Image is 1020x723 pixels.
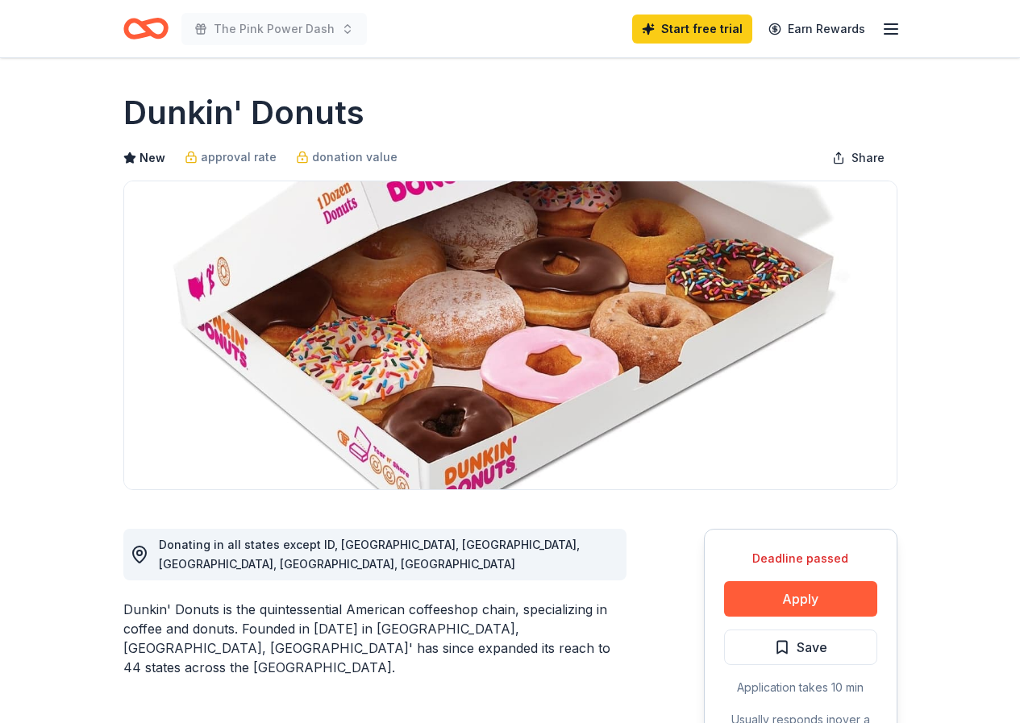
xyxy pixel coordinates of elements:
a: Home [123,10,169,48]
a: approval rate [185,148,277,167]
h1: Dunkin' Donuts [123,90,364,135]
button: The Pink Power Dash [181,13,367,45]
div: Dunkin' Donuts is the quintessential American coffeeshop chain, specializing in coffee and donuts... [123,600,627,677]
span: The Pink Power Dash [214,19,335,39]
a: donation value [296,148,398,167]
span: Donating in all states except ID, [GEOGRAPHIC_DATA], [GEOGRAPHIC_DATA], [GEOGRAPHIC_DATA], [GEOGR... [159,538,580,571]
img: Image for Dunkin' Donuts [124,181,897,489]
div: Application takes 10 min [724,678,877,697]
span: Save [797,637,827,658]
div: Deadline passed [724,549,877,568]
span: Share [851,148,885,168]
button: Apply [724,581,877,617]
a: Earn Rewards [759,15,875,44]
span: New [139,148,165,168]
span: donation value [312,148,398,167]
button: Save [724,630,877,665]
a: Start free trial [632,15,752,44]
span: approval rate [201,148,277,167]
button: Share [819,142,897,174]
